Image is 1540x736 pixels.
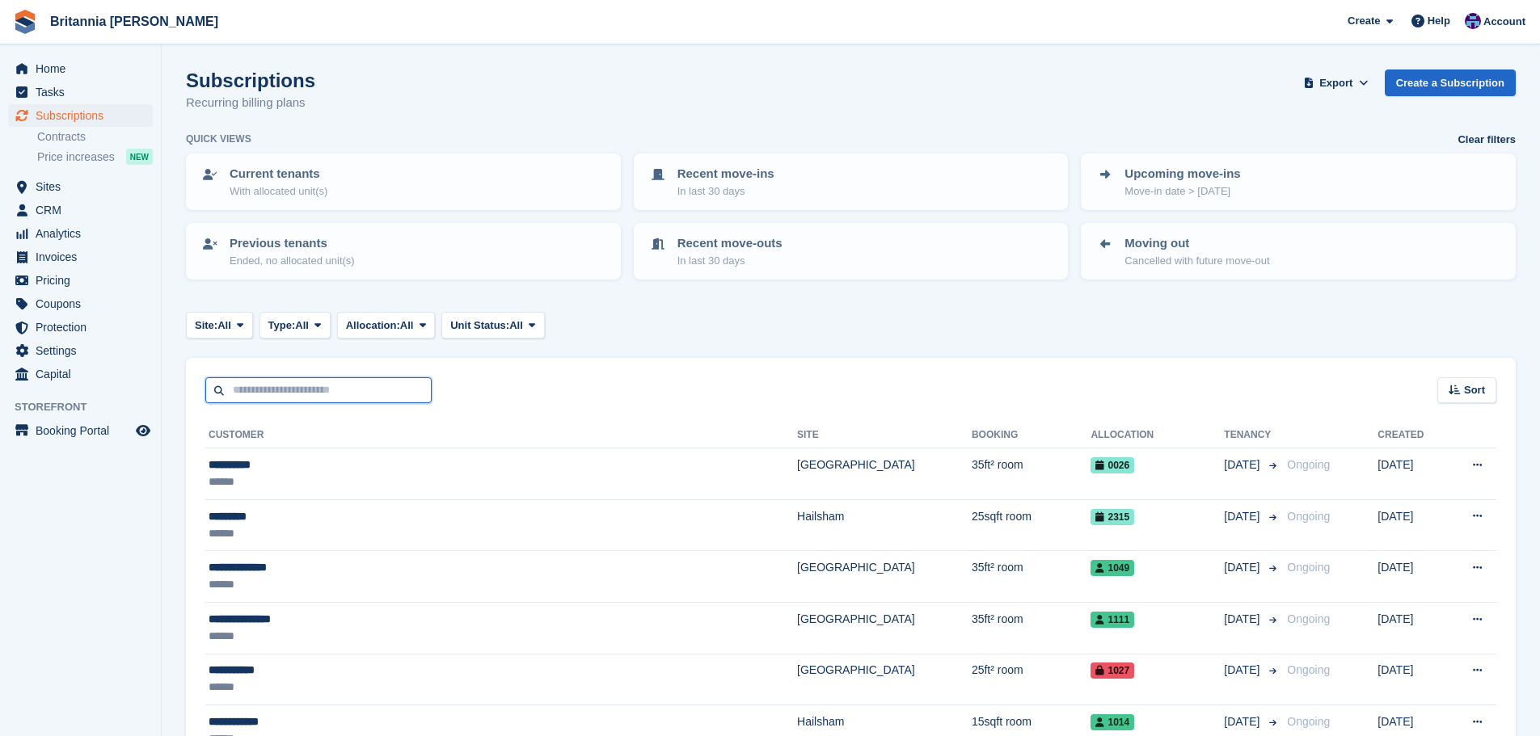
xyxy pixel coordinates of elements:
a: Britannia [PERSON_NAME] [44,8,225,35]
a: menu [8,199,153,221]
td: [GEOGRAPHIC_DATA] [797,602,972,654]
th: Allocation [1091,423,1224,448]
th: Customer [205,423,797,448]
p: Current tenants [230,165,327,183]
td: [DATE] [1378,551,1446,603]
span: Sort [1464,382,1485,398]
span: Site: [195,318,217,334]
span: Subscriptions [36,104,133,127]
span: 1027 [1091,662,1134,679]
th: Booking [972,423,1091,448]
a: Recent move-outs In last 30 days [635,225,1067,278]
a: menu [8,316,153,339]
span: 0026 [1091,457,1134,473]
span: Sites [36,175,133,198]
span: 1014 [1091,714,1134,730]
td: 35ft² room [972,448,1091,500]
img: Becca Clark [1465,13,1481,29]
span: Export [1319,75,1352,91]
a: menu [8,292,153,315]
span: All [509,318,523,334]
span: All [400,318,414,334]
span: Ongoing [1287,561,1330,574]
a: menu [8,269,153,292]
span: Booking Portal [36,419,133,442]
span: Settings [36,339,133,362]
span: Invoices [36,246,133,268]
a: menu [8,246,153,268]
span: [DATE] [1224,456,1263,473]
td: [GEOGRAPHIC_DATA] [797,551,972,603]
p: Recent move-outs [677,234,783,253]
span: 1111 [1091,612,1134,628]
span: Ongoing [1287,663,1330,676]
a: menu [8,81,153,103]
span: All [295,318,309,334]
span: Ongoing [1287,510,1330,523]
td: Hailsham [797,499,972,551]
a: Moving out Cancelled with future move-out [1082,225,1514,278]
span: Unit Status: [450,318,509,334]
a: menu [8,363,153,385]
button: Allocation: All [337,312,436,339]
td: 25ft² room [972,654,1091,705]
a: Create a Subscription [1385,69,1516,96]
button: Export [1301,69,1372,96]
p: With allocated unit(s) [230,183,327,200]
span: [DATE] [1224,559,1263,576]
span: [DATE] [1224,508,1263,525]
span: Coupons [36,292,133,315]
a: Recent move-ins In last 30 days [635,155,1067,208]
th: Site [797,423,972,448]
button: Unit Status: All [441,312,544,339]
a: menu [8,175,153,198]
img: stora-icon-8386f47178a22dfd0bd8f6a31ec36ba5ce8667c1dd55bd0f319d3a0aa187defe.svg [13,10,37,34]
p: Moving out [1124,234,1269,253]
a: Current tenants With allocated unit(s) [188,155,619,208]
td: [DATE] [1378,654,1446,705]
span: Account [1483,14,1525,30]
td: [DATE] [1378,448,1446,500]
span: Protection [36,316,133,339]
td: 25sqft room [972,499,1091,551]
a: menu [8,339,153,362]
span: 1049 [1091,560,1134,576]
span: [DATE] [1224,611,1263,628]
p: Cancelled with future move-out [1124,253,1269,269]
span: Type: [268,318,296,334]
span: Ongoing [1287,612,1330,625]
span: [DATE] [1224,662,1263,679]
p: Previous tenants [230,234,355,253]
a: menu [8,57,153,80]
div: NEW [126,149,153,165]
th: Created [1378,423,1446,448]
span: CRM [36,199,133,221]
a: Contracts [37,129,153,145]
p: In last 30 days [677,183,774,200]
td: [DATE] [1378,602,1446,654]
a: menu [8,222,153,245]
span: All [217,318,231,334]
td: [GEOGRAPHIC_DATA] [797,448,972,500]
span: Ongoing [1287,458,1330,471]
p: Move-in date > [DATE] [1124,183,1240,200]
a: Upcoming move-ins Move-in date > [DATE] [1082,155,1514,208]
span: Allocation: [346,318,400,334]
button: Site: All [186,312,253,339]
span: [DATE] [1224,713,1263,730]
p: Ended, no allocated unit(s) [230,253,355,269]
span: Pricing [36,269,133,292]
span: Storefront [15,399,161,415]
span: Create [1348,13,1380,29]
span: Price increases [37,149,115,165]
button: Type: All [259,312,331,339]
span: Ongoing [1287,715,1330,728]
span: Home [36,57,133,80]
p: In last 30 days [677,253,783,269]
p: Upcoming move-ins [1124,165,1240,183]
a: menu [8,104,153,127]
td: 35ft² room [972,551,1091,603]
a: Preview store [133,421,153,440]
span: Tasks [36,81,133,103]
th: Tenancy [1224,423,1281,448]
